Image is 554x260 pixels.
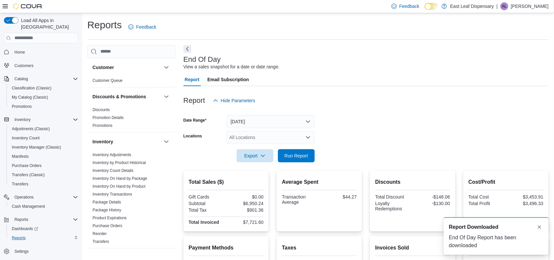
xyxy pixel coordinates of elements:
button: Transfers [7,179,81,189]
h2: Invoices Sold [375,244,450,252]
a: Promotions [9,103,34,110]
button: Inventory [1,115,81,124]
button: Manifests [7,152,81,161]
span: Feedback [136,24,156,30]
button: Discounts & Promotions [93,93,161,100]
input: Dark Mode [425,3,438,10]
span: Dashboards [12,226,38,231]
button: Reports [1,215,81,224]
div: Inventory [87,151,176,248]
span: Report Downloaded [449,223,499,231]
a: Classification (Classic) [9,84,54,92]
a: Inventory by Product Historical [93,160,146,165]
a: Feedback [126,20,159,34]
button: Catalog [1,74,81,83]
button: Customer [162,63,170,71]
span: Operations [14,195,34,200]
h3: Report [183,97,205,105]
a: Transfers [93,239,109,244]
a: Cash Management [9,202,48,210]
span: Classification (Classic) [12,85,52,91]
span: AL [502,2,507,10]
span: Inventory Count [9,134,78,142]
button: Purchase Orders [7,161,81,170]
div: $0.00 [227,194,264,200]
div: Alex Librera [501,2,508,10]
p: [PERSON_NAME] [511,2,549,10]
span: Transfers [12,181,28,187]
h2: Average Spent [282,178,357,186]
button: Reports [12,216,31,224]
div: Transaction Average [282,194,318,205]
span: Inventory Manager (Classic) [9,143,78,151]
span: Inventory Count [12,135,40,141]
a: Customers [12,62,36,70]
button: Export [237,149,273,162]
button: Settings [1,247,81,256]
span: Home [14,50,25,55]
div: Notification [449,223,543,231]
a: Promotion Details [93,115,124,120]
div: Loyalty Redemptions [375,201,411,211]
span: Manifests [9,153,78,160]
span: Customers [12,61,78,70]
button: Inventory [162,138,170,146]
span: Home [12,48,78,56]
div: -$148.06 [414,194,450,200]
a: Inventory Count Details [93,168,134,173]
span: Load All Apps in [GEOGRAPHIC_DATA] [18,17,78,30]
button: Inventory [12,116,33,124]
div: $44.27 [321,194,357,200]
a: Inventory On Hand by Product [93,184,145,189]
span: Package History [93,207,121,213]
span: Settings [12,247,78,255]
a: Discounts [93,107,110,112]
a: Inventory Manager (Classic) [9,143,64,151]
h2: Total Sales ($) [189,178,264,186]
a: Inventory Transactions [93,192,132,197]
div: $6,950.24 [227,201,264,206]
div: Customer [87,77,176,87]
div: $7,721.60 [227,220,264,225]
a: Purchase Orders [93,224,122,228]
span: Adjustments (Classic) [12,126,50,131]
button: Cash Management [7,202,81,211]
div: $3,496.33 [507,201,543,206]
h1: Reports [87,18,122,32]
span: Transfers (Classic) [9,171,78,179]
span: Reports [12,235,26,241]
button: Customer [93,64,161,71]
a: Transfers [9,180,31,188]
h3: End Of Day [183,56,221,63]
span: Inventory On Hand by Package [93,176,147,181]
button: Run Report [278,149,315,162]
span: Package Details [93,200,121,205]
h2: Taxes [282,244,357,252]
button: Classification (Classic) [7,83,81,93]
span: Purchase Orders [9,162,78,170]
span: Operations [12,193,78,201]
a: My Catalog (Classic) [9,93,51,101]
span: Catalog [14,76,28,82]
span: Transfers [9,180,78,188]
button: Transfers (Classic) [7,170,81,179]
button: Inventory [93,138,161,145]
a: Reorder [93,231,107,236]
span: Report [185,73,200,86]
span: Reports [14,217,28,222]
button: Discounts & Promotions [162,93,170,101]
h2: Discounts [375,178,450,186]
span: Promotions [12,104,32,109]
span: Inventory [14,117,31,122]
span: My Catalog (Classic) [9,93,78,101]
button: Home [1,47,81,57]
span: Promotions [9,103,78,110]
span: Purchase Orders [12,163,42,168]
h3: Inventory [93,138,113,145]
a: Inventory Count [9,134,42,142]
a: Customer Queue [93,78,122,83]
label: Locations [183,133,202,139]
